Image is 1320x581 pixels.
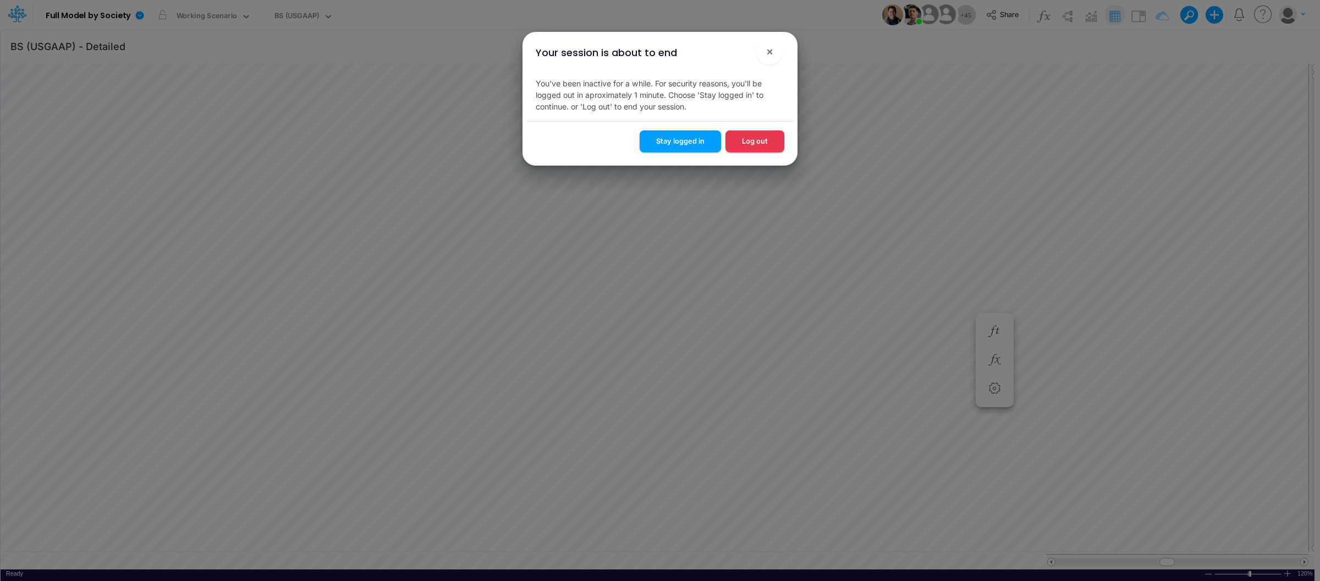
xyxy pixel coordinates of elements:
[725,130,784,152] button: Log out
[536,45,677,60] div: Your session is about to end
[756,39,783,65] button: Close
[527,69,793,121] div: You've been inactive for a while. For security reasons, you'll be logged out in aproximately 1 mi...
[640,130,721,152] button: Stay logged in
[766,45,773,58] span: ×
